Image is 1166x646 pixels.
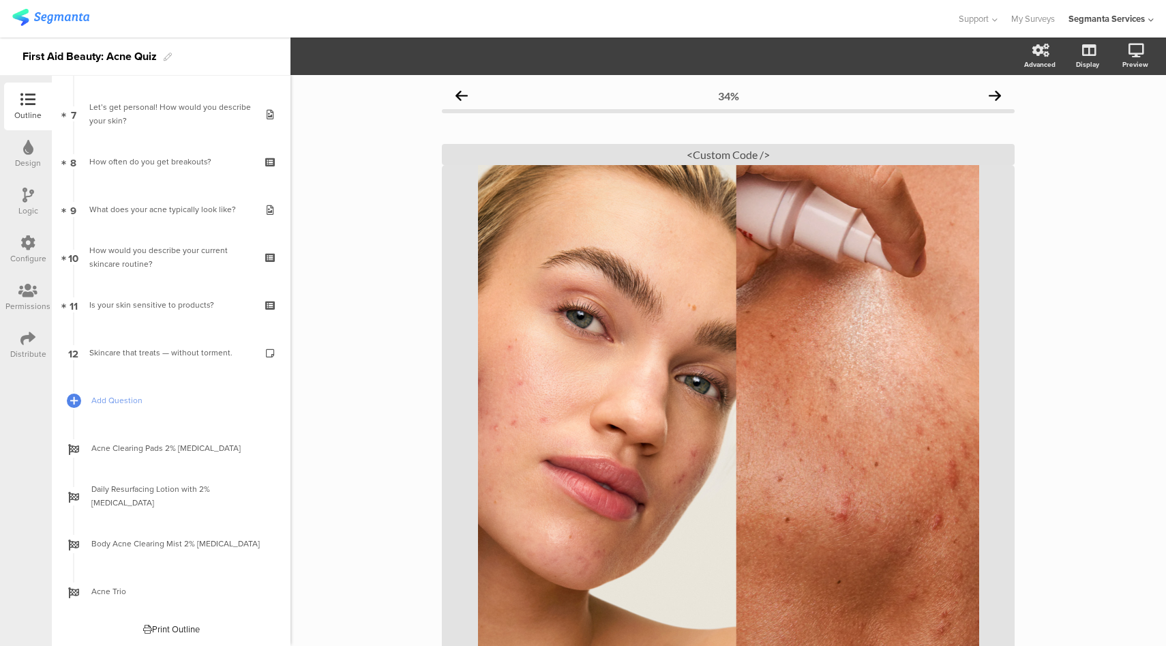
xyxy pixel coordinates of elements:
[442,144,1015,165] div: <Custom Code />
[718,89,739,102] div: 34%
[5,300,50,312] div: Permissions
[91,394,266,407] span: Add Question
[55,233,287,281] a: 10 How would you describe your current skincare routine?
[959,12,989,25] span: Support
[71,106,76,121] span: 7
[10,348,46,360] div: Distribute
[143,623,200,636] div: Print Outline
[1122,59,1148,70] div: Preview
[10,252,46,265] div: Configure
[55,90,287,138] a: 7 Let’s get personal! How would you describe your skin?
[55,424,287,472] a: Acne Clearing Pads 2% [MEDICAL_DATA]
[91,537,266,550] span: Body Acne Clearing Mist 2% [MEDICAL_DATA]
[55,138,287,186] a: 8 How often do you get breakouts?
[12,9,89,26] img: segmanta logo
[70,202,76,217] span: 9
[55,568,287,615] a: Acne Trio
[1076,59,1099,70] div: Display
[18,205,38,217] div: Logic
[55,329,287,377] a: 12 Skincare that treats — without torment.
[14,109,42,121] div: Outline
[68,250,78,265] span: 10
[89,298,252,312] div: Is your skin sensitive to products?
[23,46,157,68] div: First Aid Beauty: Acne Quiz
[89,100,252,128] div: Let’s get personal! How would you describe your skin?
[89,244,252,271] div: How would you describe your current skincare routine?
[1068,12,1145,25] div: Segmanta Services
[70,154,76,169] span: 8
[1024,59,1056,70] div: Advanced
[89,155,252,168] div: How often do you get breakouts?
[55,472,287,520] a: Daily Resurfacing Lotion with 2% [MEDICAL_DATA]
[89,203,252,216] div: What does your acne typically look like?
[91,482,266,510] span: Daily Resurfacing Lotion with 2% [MEDICAL_DATA]
[15,157,41,169] div: Design
[55,186,287,233] a: 9 What does your acne typically look like?
[55,281,287,329] a: 11 Is your skin sensitive to products?
[91,585,266,598] span: Acne Trio
[55,520,287,568] a: Body Acne Clearing Mist 2% [MEDICAL_DATA]
[91,441,266,455] span: Acne Clearing Pads 2% [MEDICAL_DATA]
[89,346,252,359] div: Skincare that treats — without torment.
[70,297,78,312] span: 11
[68,345,78,360] span: 12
